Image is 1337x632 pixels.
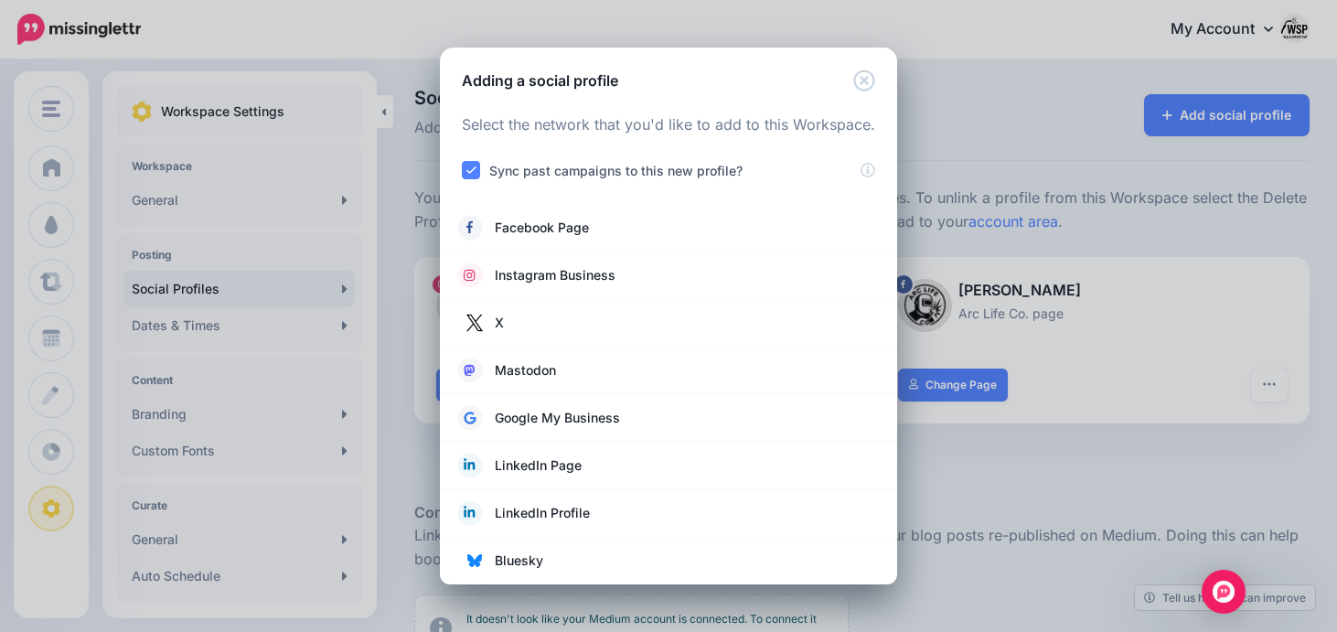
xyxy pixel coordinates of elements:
span: X [495,312,504,334]
span: Mastodon [495,359,556,381]
img: bluesky.png [467,553,482,568]
span: Facebook Page [495,217,589,239]
a: X [458,310,879,336]
label: Sync past campaigns to this new profile? [489,160,743,181]
div: Open Intercom Messenger [1202,570,1246,614]
span: Google My Business [495,407,620,429]
h5: Adding a social profile [462,70,618,91]
span: Bluesky [495,550,543,572]
img: twitter.jpg [460,308,489,337]
a: Google My Business [458,405,879,431]
span: LinkedIn Profile [495,502,590,524]
p: Select the network that you'd like to add to this Workspace. [462,113,875,137]
a: Facebook Page [458,215,879,241]
span: LinkedIn Page [495,455,582,477]
span: Instagram Business [495,264,615,286]
a: Mastodon [458,358,879,383]
a: Instagram Business [458,262,879,288]
a: LinkedIn Page [458,453,879,478]
button: Close [853,70,875,92]
a: LinkedIn Profile [458,500,879,526]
